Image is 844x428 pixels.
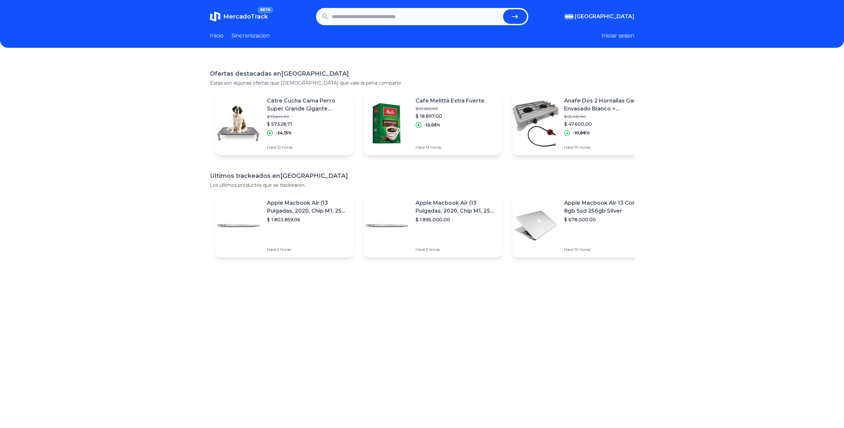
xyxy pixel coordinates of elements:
p: $ 18.897,00 [416,113,485,119]
p: $ 678.000,00 [564,216,645,223]
button: Iniciar sesion [602,32,634,40]
a: Inicio [210,32,224,40]
p: Hace 10 horas [564,145,645,150]
p: Hace 13 horas [416,145,485,150]
a: Featured imageApple Macbook Air 13 Core I5 8gb Ssd 256gb Silver$ 678.000,00Hace 10 horas [512,194,650,257]
img: Featured image [215,202,262,249]
p: Hace 9 horas [416,247,496,252]
img: Featured image [512,100,559,147]
a: Featured imageAnafe Dos 2 Hornallas Gas Envasado Blanco + Regulador 0.8m$ 53.412,00$ 47.600,00-10... [512,92,650,155]
button: [GEOGRAPHIC_DATA] [565,13,634,21]
span: BETA [257,7,273,13]
p: Hace 12 horas [267,145,348,150]
p: $ 57.528,71 [267,121,348,127]
p: Anafe Dos 2 Hornallas Gas Envasado Blanco + Regulador 0.8m [564,97,645,113]
p: Apple Macbook Air 13 Core I5 8gb Ssd 256gb Silver [564,199,645,215]
p: Apple Macbook Air (13 Pulgadas, 2020, Chip M1, 256 Gb De Ssd, 8 Gb De Ram) - Plata [267,199,348,215]
p: -12,05% [424,122,440,128]
img: Featured image [215,100,262,147]
a: Featured imageCafe Melitta Extra Fuerte$ 21.486,00$ 18.897,00-12,05%Hace 13 horas [364,92,502,155]
p: Hace 5 horas [267,247,348,252]
a: Featured imageCatre Cucha Cama Perro Super Grande Gigante Xxl1,30m X 0,80m$ 75.841,00$ 57.528,71-... [215,92,353,155]
p: -10,88% [573,130,590,136]
img: Featured image [364,100,410,147]
p: $ 21.486,00 [416,106,485,111]
p: Los ultimos productos que se trackearon. [210,182,634,188]
p: $ 47.600,00 [564,121,645,127]
p: $ 75.841,00 [267,114,348,119]
p: -24,15% [276,130,292,136]
h1: Ultimos trackeados en [GEOGRAPHIC_DATA] [210,171,634,180]
img: Argentina [565,14,573,19]
a: Featured imageApple Macbook Air (13 Pulgadas, 2020, Chip M1, 256 Gb De Ssd, 8 Gb De Ram) - Plata$... [364,194,502,257]
span: [GEOGRAPHIC_DATA] [575,13,634,21]
p: $ 1.895.000,00 [416,216,496,223]
p: Estas son algunas ofertas que [DEMOGRAPHIC_DATA] que vale la pena compartir. [210,80,634,86]
img: Featured image [364,202,410,249]
a: MercadoTrackBETA [210,11,268,22]
a: Featured imageApple Macbook Air (13 Pulgadas, 2020, Chip M1, 256 Gb De Ssd, 8 Gb De Ram) - Plata$... [215,194,353,257]
p: Hace 10 horas [564,247,645,252]
h1: Ofertas destacadas en [GEOGRAPHIC_DATA] [210,69,634,78]
img: MercadoTrack [210,11,221,22]
p: Catre Cucha Cama Perro Super Grande Gigante Xxl1,30m X 0,80m [267,97,348,113]
span: MercadoTrack [223,13,268,20]
a: Sincronizacion [231,32,270,40]
p: Apple Macbook Air (13 Pulgadas, 2020, Chip M1, 256 Gb De Ssd, 8 Gb De Ram) - Plata [416,199,496,215]
p: $ 53.412,00 [564,114,645,119]
img: Featured image [512,202,559,249]
p: Cafe Melitta Extra Fuerte [416,97,485,105]
p: $ 1.803.859,06 [267,216,348,223]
